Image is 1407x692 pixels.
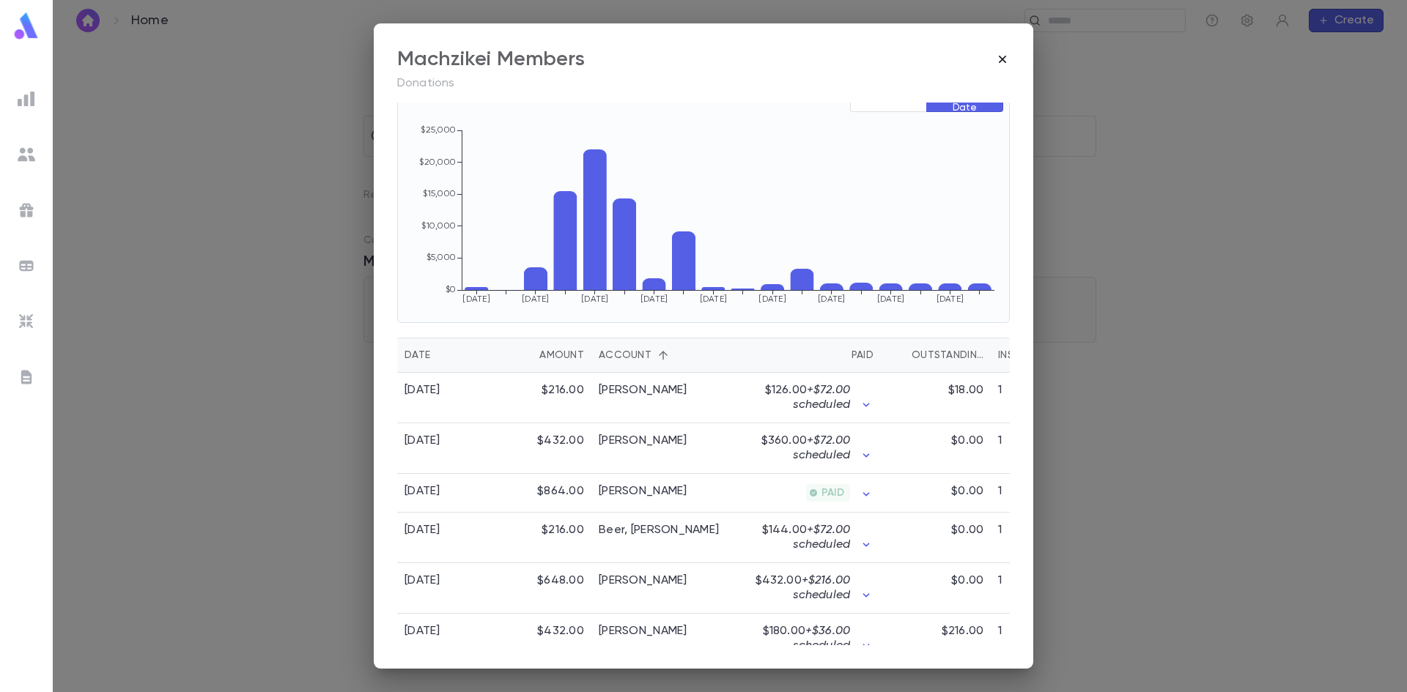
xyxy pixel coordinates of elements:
[446,285,456,294] tspan: $0
[881,338,991,373] div: Outstanding
[991,513,1079,563] div: 1
[599,484,687,499] a: [PERSON_NAME]
[430,343,454,367] button: Sort
[991,423,1079,474] div: 1
[793,384,850,411] span: + $72.00 scheduled
[998,338,1048,373] div: Installments
[426,253,456,262] tspan: $5,000
[405,523,440,537] div: [DATE]
[912,338,983,373] div: Outstanding
[18,257,35,275] img: batches_grey.339ca447c9d9533ef1741baa751efc33.svg
[591,338,738,373] div: Account
[745,573,850,603] p: $432.00
[991,373,1079,423] div: 1
[405,484,440,499] div: [DATE]
[405,434,440,448] div: [DATE]
[877,294,904,304] tspan: [DATE]
[793,435,850,461] span: + $72.00 scheduled
[421,125,456,135] tspan: $25,000
[496,373,591,423] div: $216.00
[640,294,668,304] tspan: [DATE]
[948,383,983,398] p: $18.00
[496,474,591,513] div: $864.00
[599,383,687,398] a: [PERSON_NAME]
[522,294,549,304] tspan: [DATE]
[951,484,983,499] p: $0.00
[496,563,591,614] div: $648.00
[599,624,687,639] a: [PERSON_NAME]
[942,624,983,639] p: $216.00
[496,338,591,373] div: Amount
[991,338,1079,373] div: Installments
[951,523,983,537] p: $0.00
[951,434,983,448] p: $0.00
[745,434,850,463] p: $360.00
[599,573,687,588] a: [PERSON_NAME]
[599,523,719,537] a: Beer, [PERSON_NAME]
[816,487,850,499] span: PAID
[828,343,852,367] button: Sort
[397,338,496,373] div: Date
[462,294,490,304] tspan: [DATE]
[18,368,35,386] img: letters_grey.7941b92b52307dd3b8a917253454ce1c.svg
[397,76,1010,91] p: Donations
[991,614,1079,664] div: 1
[758,294,786,304] tspan: [DATE]
[496,423,591,474] div: $432.00
[793,524,850,551] span: + $72.00 scheduled
[951,573,983,588] p: $0.00
[405,338,430,373] div: Date
[18,313,35,330] img: imports_grey.530a8a0e642e233f2baf0ef88e8c9fcb.svg
[423,189,456,198] tspan: $15,000
[18,146,35,163] img: students_grey.60c7aba0da46da39d6d829b817ac14fc.svg
[421,221,456,231] tspan: $10,000
[12,12,41,40] img: logo
[496,614,591,664] div: $432.00
[937,294,964,304] tspan: [DATE]
[581,294,608,304] tspan: [DATE]
[700,294,727,304] tspan: [DATE]
[852,338,874,373] div: Paid
[599,338,651,373] div: Account
[397,47,585,72] div: Machzikei Members
[516,343,539,367] button: Sort
[405,624,440,639] div: [DATE]
[539,338,584,373] div: Amount
[738,338,881,373] div: Paid
[405,573,440,588] div: [DATE]
[18,90,35,108] img: reports_grey.c525e4749d1bce6a11f5fe2a8de1b229.svg
[745,383,850,412] p: $126.00
[793,575,850,601] span: + $216.00 scheduled
[18,201,35,219] img: campaigns_grey.99e729a5f7ee94e3726e6486bddda8f1.svg
[991,563,1079,614] div: 1
[745,523,850,552] p: $144.00
[496,513,591,563] div: $216.00
[405,383,440,398] div: [DATE]
[419,157,456,167] tspan: $20,000
[745,624,850,653] p: $180.00
[793,625,850,652] span: + $36.00 scheduled
[599,434,687,448] a: [PERSON_NAME]
[818,294,845,304] tspan: [DATE]
[991,474,1079,513] div: 1
[651,343,675,367] button: Sort
[888,343,912,367] button: Sort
